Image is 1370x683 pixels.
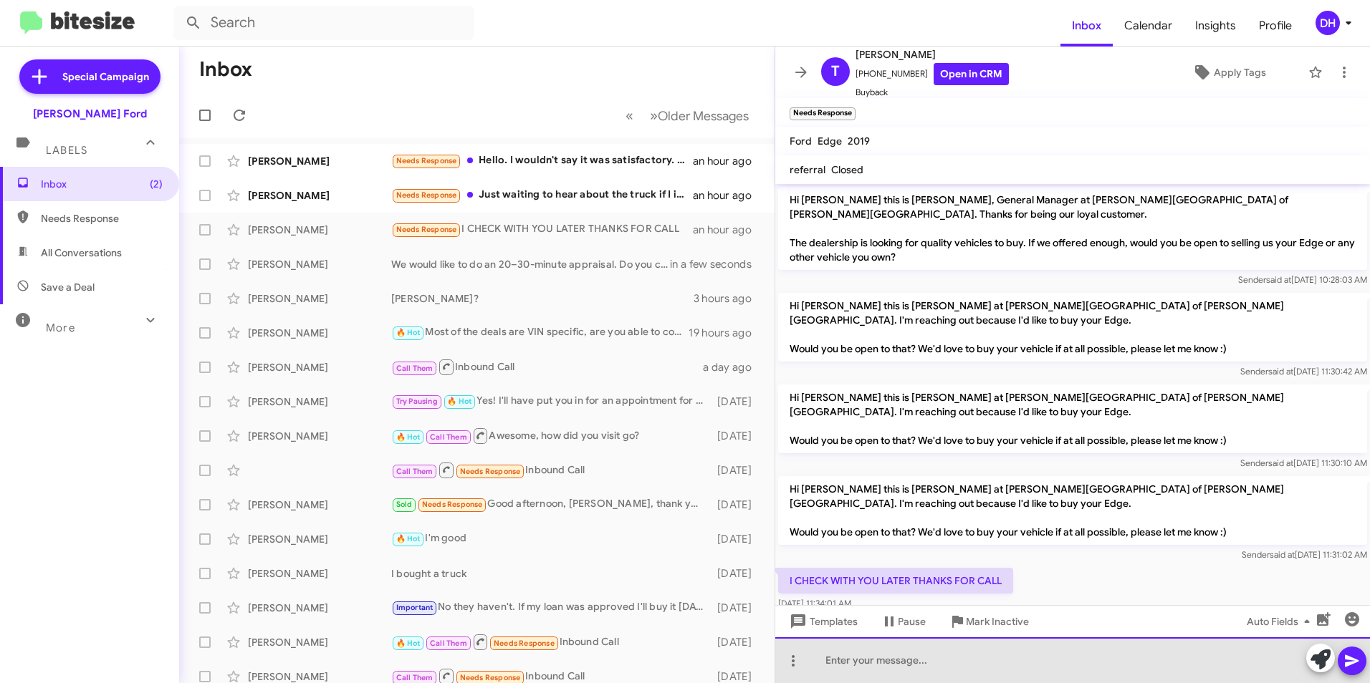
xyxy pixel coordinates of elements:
[391,187,693,203] div: Just waiting to hear about the truck if I if you're gonna let me have it or not
[391,531,711,547] div: I'm good
[396,190,457,200] span: Needs Response
[1266,274,1291,285] span: said at
[248,223,391,237] div: [PERSON_NAME]
[1184,5,1247,47] a: Insights
[41,280,95,294] span: Save a Deal
[934,63,1009,85] a: Open in CRM
[391,461,711,479] div: Inbound Call
[62,69,149,84] span: Special Campaign
[856,85,1009,100] span: Buyback
[1316,11,1340,35] div: DH
[711,566,763,581] div: [DATE]
[391,427,711,445] div: Awesome, how did you visit go?
[1268,366,1293,377] span: said at
[248,601,391,615] div: [PERSON_NAME]
[711,429,763,443] div: [DATE]
[617,101,642,130] button: Previous
[848,135,870,147] span: 2019
[711,532,763,546] div: [DATE]
[396,364,433,373] span: Call Them
[711,498,763,512] div: [DATE]
[46,144,87,157] span: Labels
[430,639,467,648] span: Call Them
[1240,366,1367,377] span: Sender [DATE] 11:30:42 AM
[248,394,391,409] div: [PERSON_NAME]
[248,498,391,512] div: [PERSON_NAME]
[778,293,1367,362] p: Hi [PERSON_NAME] this is [PERSON_NAME] at [PERSON_NAME][GEOGRAPHIC_DATA] of [PERSON_NAME][GEOGRAP...
[1242,549,1367,560] span: Sender [DATE] 11:31:02 AM
[41,246,122,260] span: All Conversations
[1214,59,1266,85] span: Apply Tags
[869,609,937,634] button: Pause
[693,223,763,237] div: an hour ago
[711,635,763,649] div: [DATE]
[391,257,677,271] div: We would like to do an 20–30-minute appraisal. Do you currently owe anything on the vehicle?
[248,257,391,271] div: [PERSON_NAME]
[248,326,391,340] div: [PERSON_NAME]
[658,108,749,124] span: Older Messages
[199,58,252,81] h1: Inbox
[689,326,763,340] div: 19 hours ago
[391,393,711,410] div: Yes! I'll have put you in for an appointment for 2pm and have my representative send over your co...
[248,154,391,168] div: [PERSON_NAME]
[447,397,471,406] span: 🔥 Hot
[396,534,421,543] span: 🔥 Hot
[856,63,1009,85] span: [PHONE_NUMBER]
[248,360,391,374] div: [PERSON_NAME]
[831,163,863,176] span: Closed
[778,568,1013,594] p: I CHECK WITH YOU LATER THANKS FOR CALL
[396,673,433,682] span: Call Them
[898,609,926,634] span: Pause
[775,609,869,634] button: Templates
[396,225,457,234] span: Needs Response
[1268,457,1293,468] span: said at
[711,601,763,615] div: [DATE]
[831,60,840,83] span: T
[693,188,763,203] div: an hour ago
[391,291,694,306] div: [PERSON_NAME]?
[248,188,391,203] div: [PERSON_NAME]
[778,187,1367,270] p: Hi [PERSON_NAME] this is [PERSON_NAME], General Manager at [PERSON_NAME][GEOGRAPHIC_DATA] of [PER...
[248,635,391,649] div: [PERSON_NAME]
[248,429,391,443] div: [PERSON_NAME]
[150,177,163,191] span: (2)
[46,321,75,334] span: More
[391,358,703,376] div: Inbound Call
[790,135,812,147] span: Ford
[1113,5,1184,47] a: Calendar
[778,598,851,609] span: [DATE] 11:34:01 AM
[711,394,763,409] div: [DATE]
[494,639,555,648] span: Needs Response
[396,432,421,442] span: 🔥 Hot
[1247,5,1303,47] a: Profile
[1238,274,1367,285] span: Sender [DATE] 10:28:03 AM
[1240,457,1367,468] span: Sender [DATE] 11:30:10 AM
[396,603,433,612] span: Important
[856,46,1009,63] span: [PERSON_NAME]
[694,291,763,306] div: 3 hours ago
[396,328,421,337] span: 🔥 Hot
[778,384,1367,453] p: Hi [PERSON_NAME] this is [PERSON_NAME] at [PERSON_NAME][GEOGRAPHIC_DATA] of [PERSON_NAME][GEOGRAP...
[1235,609,1327,634] button: Auto Fields
[1303,11,1354,35] button: DH
[626,107,633,125] span: «
[396,467,433,476] span: Call Them
[41,211,163,226] span: Needs Response
[422,500,483,509] span: Needs Response
[248,532,391,546] div: [PERSON_NAME]
[677,257,763,271] div: in a few seconds
[787,609,858,634] span: Templates
[33,107,147,121] div: [PERSON_NAME] Ford
[778,476,1367,545] p: Hi [PERSON_NAME] this is [PERSON_NAME] at [PERSON_NAME][GEOGRAPHIC_DATA] of [PERSON_NAME][GEOGRAP...
[41,177,163,191] span: Inbox
[1247,609,1316,634] span: Auto Fields
[1060,5,1113,47] a: Inbox
[430,432,467,442] span: Call Them
[790,107,856,120] small: Needs Response
[1270,549,1295,560] span: said at
[391,599,711,616] div: No they haven't. If my loan was approved I'll buy it [DATE]. Was the financing approved?
[460,467,521,476] span: Needs Response
[650,107,658,125] span: »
